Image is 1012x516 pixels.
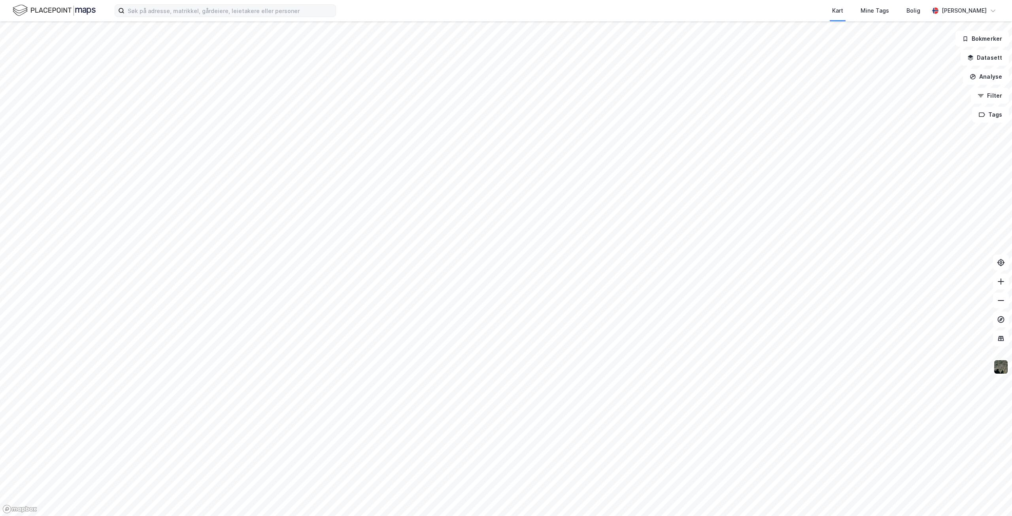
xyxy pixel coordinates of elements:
button: Tags [972,107,1009,123]
img: 9k= [993,359,1008,374]
div: [PERSON_NAME] [942,6,987,15]
div: Mine Tags [861,6,889,15]
input: Søk på adresse, matrikkel, gårdeiere, leietakere eller personer [125,5,336,17]
div: Bolig [906,6,920,15]
iframe: Chat Widget [972,478,1012,516]
img: logo.f888ab2527a4732fd821a326f86c7f29.svg [13,4,96,17]
div: Kart [832,6,843,15]
button: Bokmerker [955,31,1009,47]
button: Datasett [961,50,1009,66]
a: Mapbox homepage [2,505,37,514]
button: Filter [971,88,1009,104]
div: Kontrollprogram for chat [972,478,1012,516]
button: Analyse [963,69,1009,85]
